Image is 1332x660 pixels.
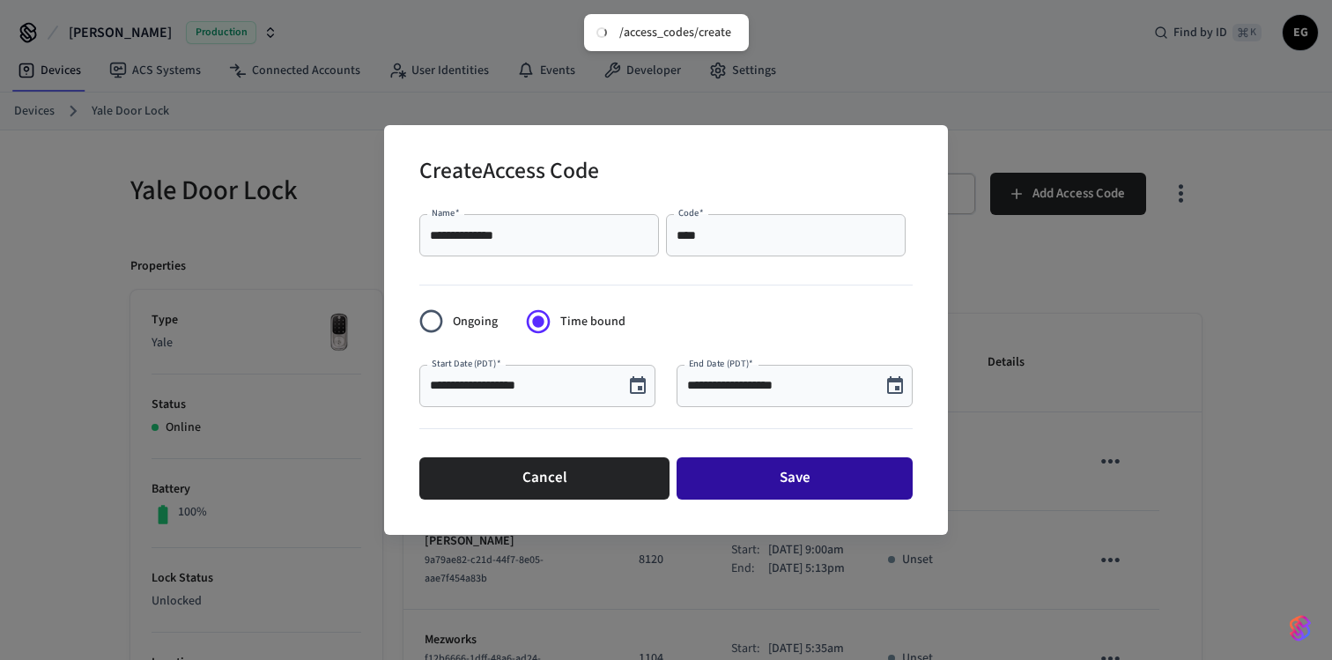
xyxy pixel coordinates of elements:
[677,457,913,500] button: Save
[678,206,704,219] label: Code
[620,368,655,404] button: Choose date, selected date is Oct 10, 2025
[419,146,599,200] h2: Create Access Code
[689,357,753,370] label: End Date (PDT)
[1290,614,1311,642] img: SeamLogoGradient.69752ec5.svg
[419,457,670,500] button: Cancel
[619,25,731,41] div: /access_codes/create
[432,206,460,219] label: Name
[877,368,913,404] button: Choose date, selected date is Oct 12, 2025
[560,313,625,331] span: Time bound
[432,357,500,370] label: Start Date (PDT)
[453,313,498,331] span: Ongoing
